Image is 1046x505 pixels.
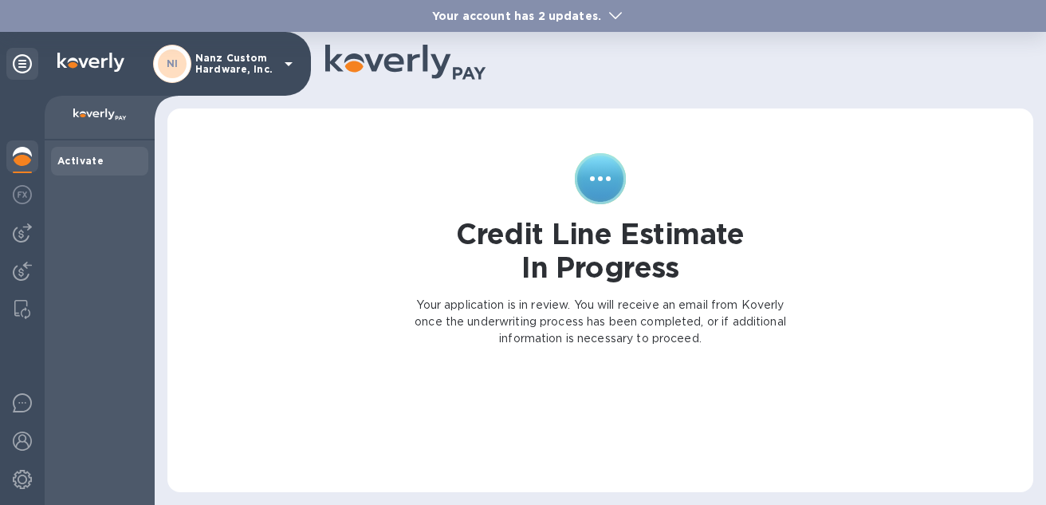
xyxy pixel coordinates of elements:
[6,48,38,80] div: Unpin categories
[456,217,745,284] h1: Credit Line Estimate In Progress
[195,53,275,75] p: Nanz Custom Hardware, Inc.
[432,10,601,22] b: Your account has 2 updates.
[167,57,179,69] b: NI
[57,53,124,72] img: Logo
[412,297,788,347] p: Your application is in review. You will receive an email from Koverly once the underwriting proce...
[57,155,104,167] b: Activate
[13,185,32,204] img: Foreign exchange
